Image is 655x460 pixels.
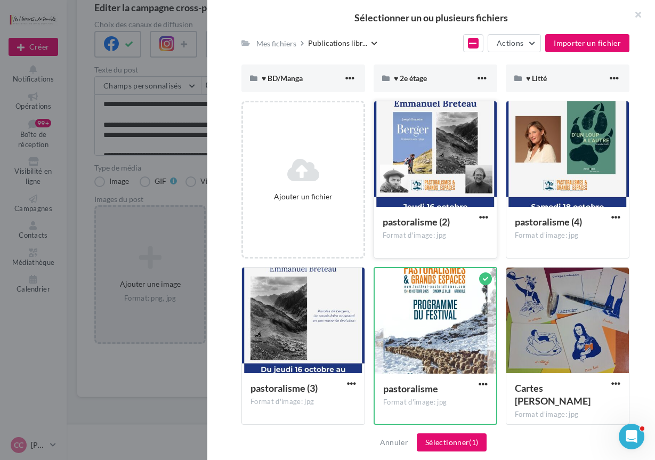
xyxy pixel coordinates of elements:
span: (1) [469,438,478,447]
span: pastoralisme (2) [383,216,450,228]
span: pastoralisme (4) [515,216,582,228]
span: Actions [497,38,523,47]
div: Format d'image: jpg [515,410,620,419]
span: ♥ Litté [526,74,547,83]
span: ♥ BD/Manga [262,74,303,83]
div: Mes fichiers [256,38,296,49]
div: Format d'image: jpg [515,231,620,240]
span: pastoralisme [383,383,438,394]
div: Ajouter un fichier [247,191,359,202]
iframe: Intercom live chat [619,424,644,449]
div: Format d'image: jpg [250,397,356,407]
div: Format d'image: jpg [383,398,488,407]
button: Sélectionner(1) [417,433,487,451]
span: pastoralisme (3) [250,382,318,394]
span: Cartes laura francese [515,382,591,407]
span: Importer un fichier [554,38,621,47]
button: Importer un fichier [545,34,629,52]
span: ♥ 2e étage [394,74,427,83]
button: Actions [488,34,541,52]
h2: Sélectionner un ou plusieurs fichiers [224,13,638,22]
div: Format d'image: jpg [383,231,488,240]
button: Annuler [376,436,413,449]
span: Publications libr... [308,38,367,49]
